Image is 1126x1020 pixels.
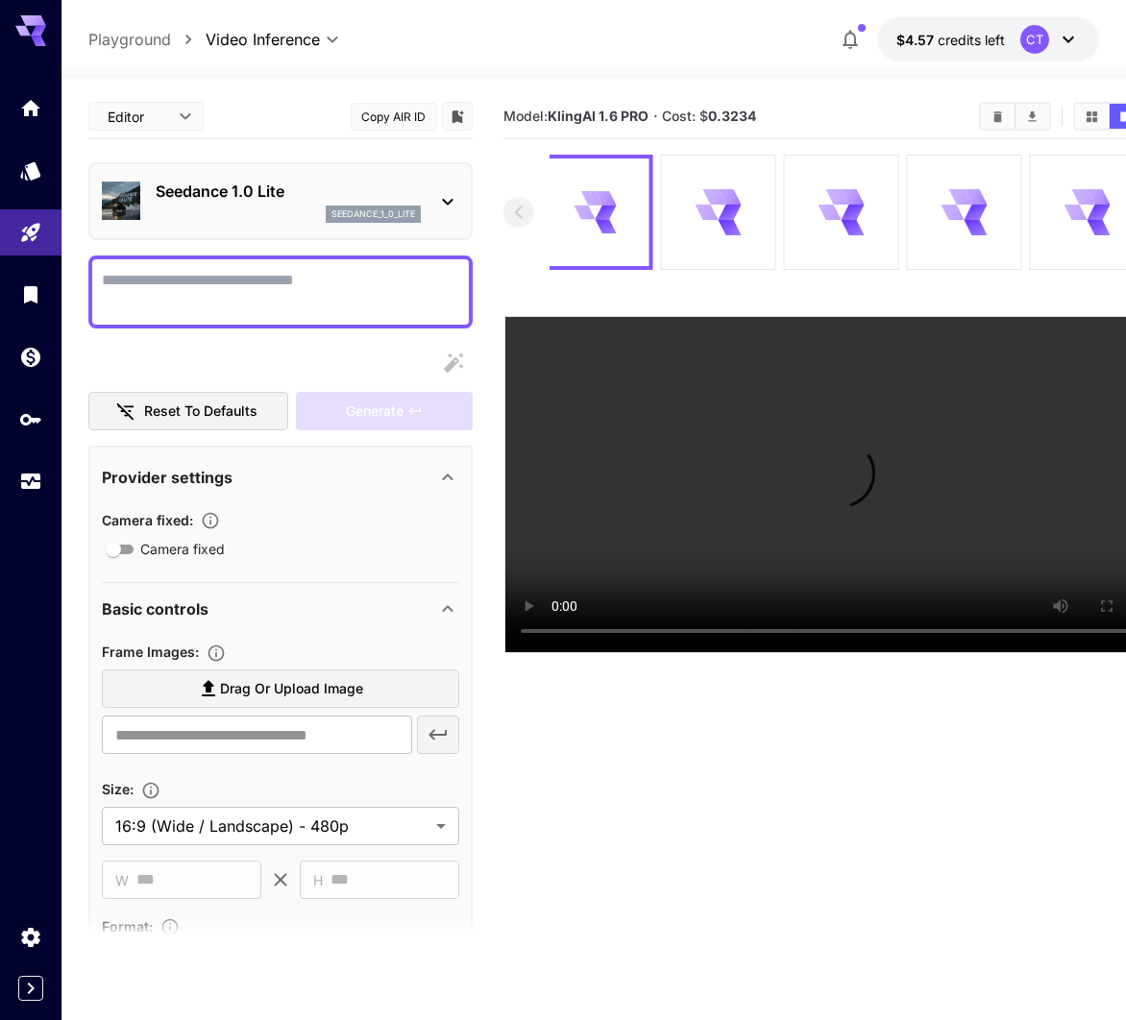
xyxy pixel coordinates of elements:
p: seedance_1_0_lite [331,207,415,221]
b: 0.3234 [708,108,756,124]
span: credits left [938,32,1005,48]
button: Add to library [449,105,466,128]
span: Cost: $ [662,108,756,124]
a: Playground [88,28,171,51]
div: Home [19,96,42,120]
button: Upload frame images. [199,644,233,663]
div: Wallet [19,345,42,369]
div: Clear AllDownload All [979,102,1051,131]
button: Reset to defaults [88,392,288,431]
div: Usage [19,470,42,494]
p: Provider settings [102,466,233,489]
span: Model: [503,108,649,124]
div: Models [19,158,42,182]
span: W [115,869,129,891]
span: H [313,869,323,891]
button: Download All [1016,104,1049,129]
div: Playground [19,221,42,245]
span: Camera fixed : [102,512,193,528]
span: Drag or upload image [220,677,363,701]
label: Drag or upload image [102,669,459,709]
span: $4.57 [896,32,938,48]
button: Expand sidebar [18,976,43,1001]
button: Copy AIR ID [351,103,437,131]
p: · [653,105,658,128]
nav: breadcrumb [88,28,206,51]
span: Editor [108,107,167,127]
div: Library [19,282,42,306]
span: Frame Images : [102,644,199,660]
b: KlingAI 1.6 PRO [548,108,649,124]
div: $4.5705 [896,30,1005,50]
div: API Keys [19,407,42,431]
div: Basic controls [102,586,459,632]
span: 16:9 (Wide / Landscape) - 480p [115,814,428,838]
p: Basic controls [102,597,208,620]
button: Show media in grid view [1075,104,1109,129]
span: Size : [102,781,134,797]
button: Clear All [981,104,1015,129]
div: CT [1020,25,1049,54]
span: Video Inference [206,28,320,51]
p: Seedance 1.0 Lite [156,180,421,203]
button: Adjust the dimensions of the generated image by specifying its width and height in pixels, or sel... [134,781,168,800]
span: Camera fixed [140,539,225,559]
button: $4.5705CT [877,17,1099,61]
div: Provider settings [102,454,459,500]
div: Settings [19,925,42,949]
div: Seedance 1.0 Liteseedance_1_0_lite [102,172,459,231]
